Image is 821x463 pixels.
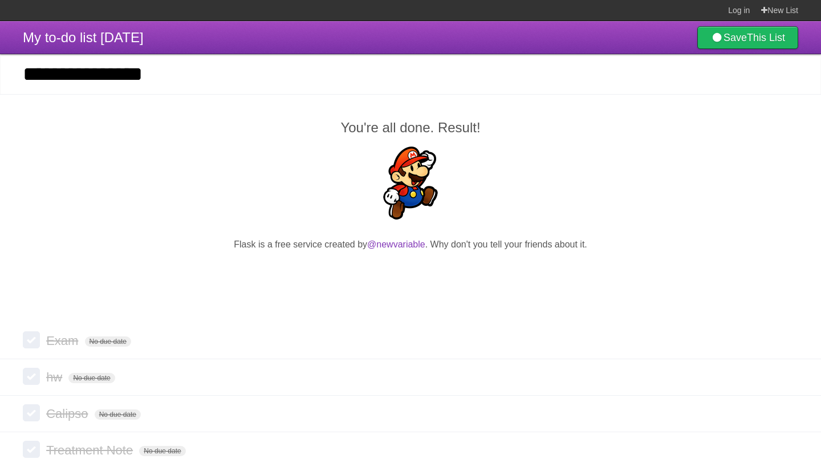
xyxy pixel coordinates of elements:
[23,331,40,348] label: Done
[23,30,144,45] span: My to-do list [DATE]
[139,446,185,456] span: No due date
[23,404,40,421] label: Done
[747,32,785,43] b: This List
[85,336,131,347] span: No due date
[95,409,141,420] span: No due date
[46,407,91,421] span: Calipso
[390,266,432,282] iframe: X Post Button
[46,334,81,348] span: Exam
[23,368,40,385] label: Done
[23,117,798,138] h2: You're all done. Result!
[23,238,798,251] p: Flask is a free service created by . Why don't you tell your friends about it.
[23,441,40,458] label: Done
[697,26,798,49] a: SaveThis List
[367,239,425,249] a: @newvariable
[374,147,447,220] img: Super Mario
[46,370,65,384] span: hw
[68,373,115,383] span: No due date
[46,443,136,457] span: Treatment Note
